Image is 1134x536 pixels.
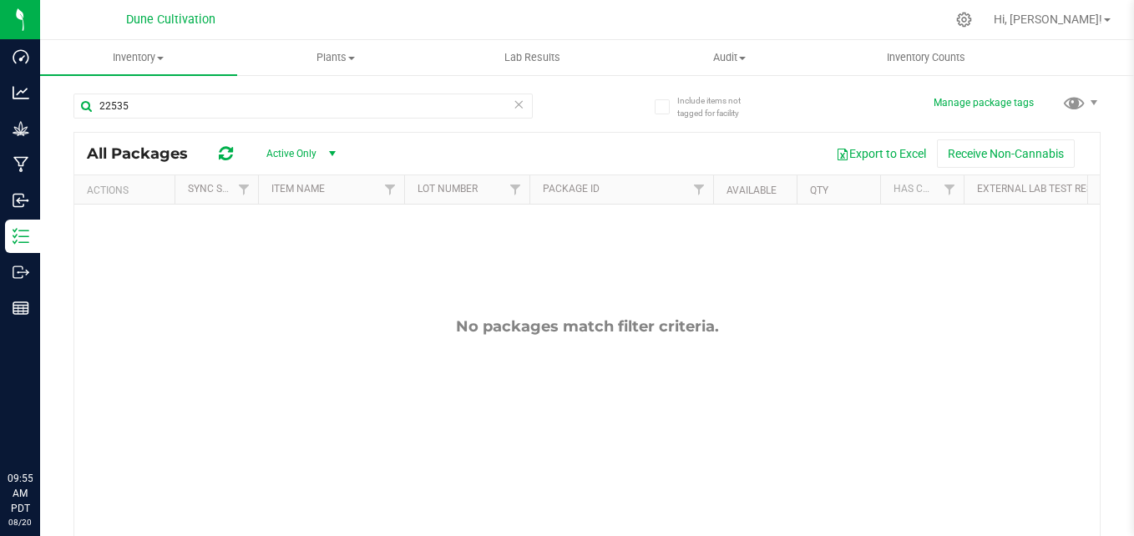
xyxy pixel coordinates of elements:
[502,175,529,204] a: Filter
[934,96,1034,110] button: Manage package tags
[13,156,29,173] inline-svg: Manufacturing
[994,13,1102,26] span: Hi, [PERSON_NAME]!
[238,50,433,65] span: Plants
[271,183,325,195] a: Item Name
[418,183,478,195] a: Lot Number
[977,183,1108,195] a: External Lab Test Result
[40,40,237,75] a: Inventory
[87,144,205,163] span: All Packages
[828,40,1025,75] a: Inventory Counts
[74,317,1100,336] div: No packages match filter criteria.
[631,50,827,65] span: Audit
[126,13,215,27] span: Dune Cultivation
[188,183,252,195] a: Sync Status
[677,94,761,119] span: Include items not tagged for facility
[434,40,631,75] a: Lab Results
[13,48,29,65] inline-svg: Dashboard
[686,175,713,204] a: Filter
[936,175,964,204] a: Filter
[954,12,975,28] div: Manage settings
[8,516,33,528] p: 08/20
[8,471,33,516] p: 09:55 AM PDT
[13,120,29,137] inline-svg: Grow
[17,402,67,453] iframe: Resource center
[630,40,828,75] a: Audit
[513,94,524,115] span: Clear
[237,40,434,75] a: Plants
[825,139,937,168] button: Export to Excel
[87,185,168,196] div: Actions
[880,175,964,205] th: Has COA
[40,50,237,65] span: Inventory
[73,94,533,119] input: Search Package ID, Item Name, SKU, Lot or Part Number...
[13,84,29,101] inline-svg: Analytics
[13,300,29,316] inline-svg: Reports
[377,175,404,204] a: Filter
[726,185,777,196] a: Available
[937,139,1075,168] button: Receive Non-Cannabis
[13,192,29,209] inline-svg: Inbound
[543,183,600,195] a: Package ID
[810,185,828,196] a: Qty
[864,50,988,65] span: Inventory Counts
[482,50,583,65] span: Lab Results
[13,264,29,281] inline-svg: Outbound
[13,228,29,245] inline-svg: Inventory
[230,175,258,204] a: Filter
